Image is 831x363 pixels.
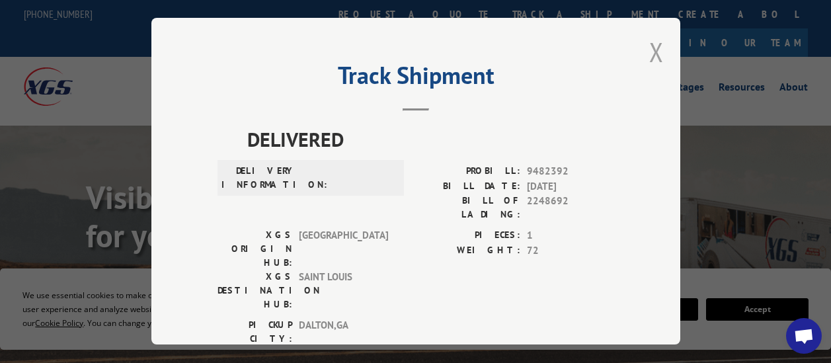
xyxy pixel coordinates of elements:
h2: Track Shipment [218,66,614,91]
span: 72 [527,243,614,259]
label: PIECES: [416,229,520,244]
span: [GEOGRAPHIC_DATA] [299,229,388,270]
span: 9482392 [527,165,614,180]
label: PICKUP CITY: [218,319,292,346]
div: Open chat [786,318,822,354]
span: 1 [527,229,614,244]
label: XGS DESTINATION HUB: [218,270,292,312]
label: XGS ORIGIN HUB: [218,229,292,270]
label: BILL DATE: [416,179,520,194]
span: [DATE] [527,179,614,194]
label: PROBILL: [416,165,520,180]
span: SAINT LOUIS [299,270,388,312]
label: BILL OF LADING: [416,194,520,222]
label: DELIVERY INFORMATION: [221,165,296,192]
span: DELIVERED [247,125,614,155]
label: WEIGHT: [416,243,520,259]
button: Close modal [649,34,664,69]
span: 2248692 [527,194,614,222]
span: DALTON , GA [299,319,388,346]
